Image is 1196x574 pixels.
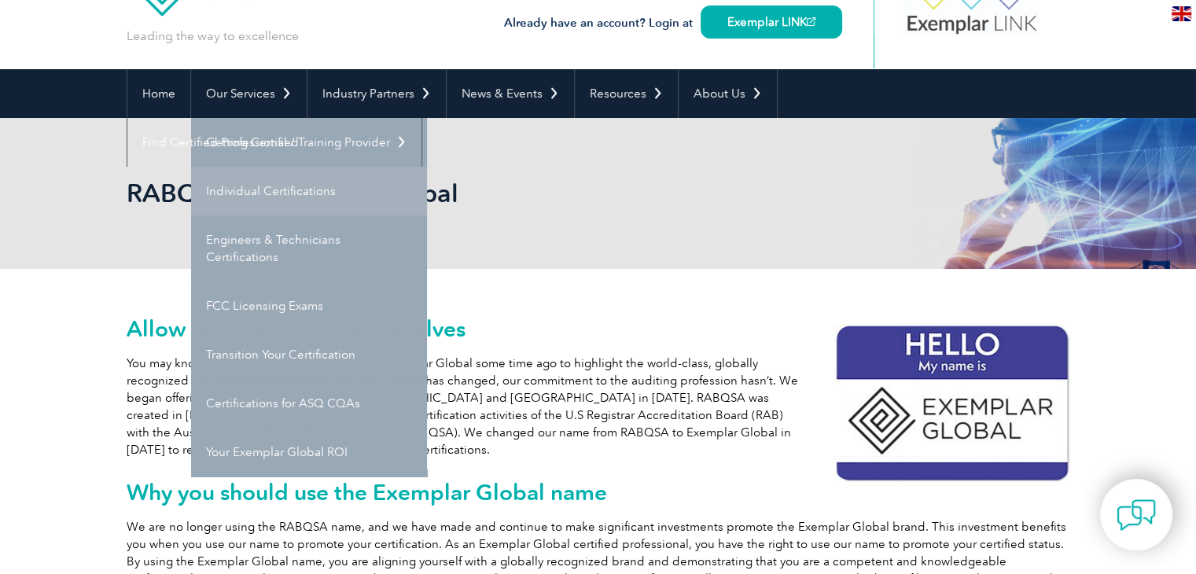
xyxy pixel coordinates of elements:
[1117,495,1156,535] img: contact-chat.png
[307,69,446,118] a: Industry Partners
[191,215,427,281] a: Engineers & Technicians Certifications
[191,330,427,379] a: Transition Your Certification
[191,379,427,428] a: Certifications for ASQ CQAs
[127,480,1070,505] h2: Why you should use the Exemplar Global name
[127,181,787,206] h2: RABQSA is Exemplar Global
[1172,6,1191,21] img: en
[504,13,842,33] h3: Already have an account? Login at
[191,167,427,215] a: Individual Certifications
[807,17,815,26] img: open_square.png
[191,69,307,118] a: Our Services
[191,428,427,476] a: Your Exemplar Global ROI
[701,6,842,39] a: Exemplar LINK
[127,28,299,45] p: Leading the way to excellence
[127,118,421,167] a: Find Certified Professional / Training Provider
[127,69,190,118] a: Home
[127,355,1070,458] p: You may know us as RABQSA, but we became Exemplar Global some time ago to highlight the world-cla...
[679,69,777,118] a: About Us
[447,69,574,118] a: News & Events
[127,316,1070,341] h2: Allow us to reintroduce ourselves
[191,281,427,330] a: FCC Licensing Exams
[575,69,678,118] a: Resources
